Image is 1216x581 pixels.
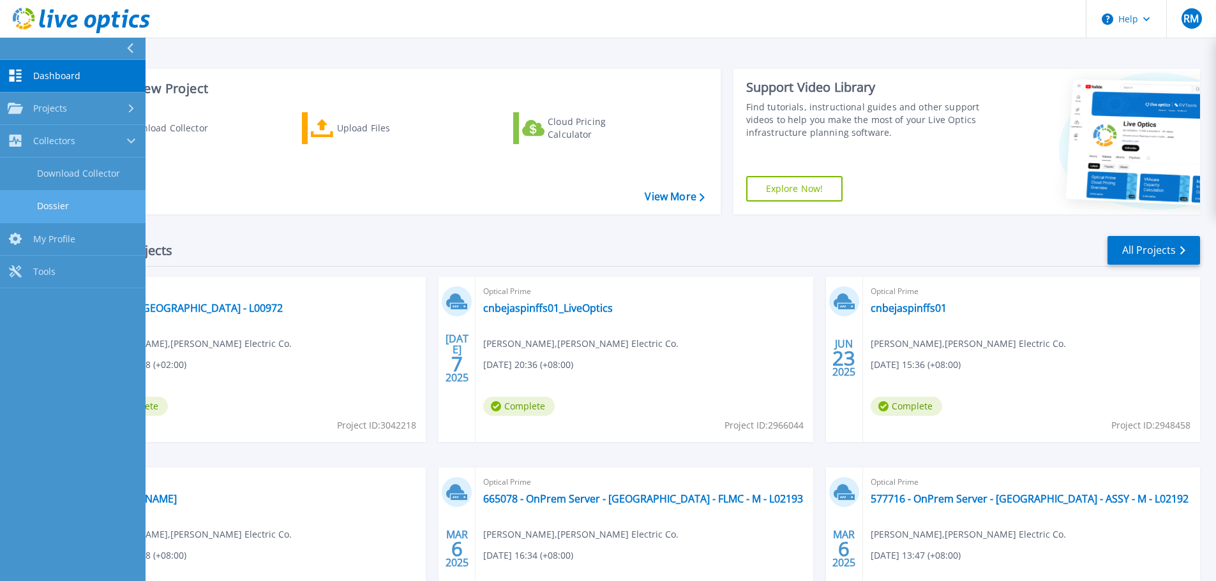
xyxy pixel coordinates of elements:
span: Project ID: 2966044 [724,418,804,432]
a: Cloud Pricing Calculator [513,112,656,144]
a: cnbejaspinffs01 [871,302,947,314]
span: [DATE] 13:47 (+08:00) [871,548,961,563]
span: Optical Prime [871,284,1192,298]
span: Optical Prime [96,475,418,489]
span: Tools [33,266,56,277]
a: View More [645,191,704,203]
span: [DATE] 15:36 (+08:00) [871,358,961,372]
span: 7 [451,358,463,369]
h3: Start a New Project [91,82,704,96]
span: Complete [871,397,942,416]
span: RM [1183,13,1199,24]
div: Cloud Pricing Calculator [548,115,650,141]
span: My Profile [33,233,75,245]
span: Project ID: 3042218 [337,418,416,432]
span: [PERSON_NAME] , [PERSON_NAME] Electric Co. [483,527,679,541]
span: Complete [483,397,555,416]
span: [PERSON_NAME] , [PERSON_NAME] Electric Co. [483,337,679,351]
div: JUN 2025 [832,335,856,381]
span: Optical Prime [871,475,1192,489]
a: 670278 - [GEOGRAPHIC_DATA] - L00972 [96,302,283,314]
span: 23 [832,353,855,364]
span: 6 [451,543,463,554]
div: [DATE] 2025 [445,335,469,381]
span: Dashboard [33,70,80,82]
span: Optical Prime [483,475,805,489]
a: Download Collector [91,112,233,144]
span: [DATE] 20:36 (+08:00) [483,358,573,372]
div: Download Collector [123,115,225,141]
a: Upload Files [302,112,444,144]
a: 577716 - OnPrem Server - [GEOGRAPHIC_DATA] - ASSY - M - L02192 [871,492,1189,505]
span: Optical Prime [483,284,805,298]
span: [PERSON_NAME] , [PERSON_NAME] Electric Co. [96,527,292,541]
span: [DATE] 16:34 (+08:00) [483,548,573,563]
div: Support Video Library [746,79,984,96]
span: Collectors [33,135,75,147]
a: cnbejaspinffs01_LiveOptics [483,302,613,314]
div: Find tutorials, instructional guides and other support videos to help you make the most of your L... [746,101,984,139]
span: Projects [33,103,67,114]
span: [PERSON_NAME] , [PERSON_NAME] Electric Co. [96,337,292,351]
span: [PERSON_NAME] , [PERSON_NAME] Electric Co. [871,337,1066,351]
span: 6 [838,543,850,554]
a: 665078 - OnPrem Server - [GEOGRAPHIC_DATA] - FLMC - M - L02193 [483,492,803,505]
div: MAR 2025 [445,526,469,572]
span: [PERSON_NAME] , [PERSON_NAME] Electric Co. [871,527,1066,541]
a: All Projects [1107,236,1200,265]
span: Project ID: 2948458 [1111,418,1190,432]
div: MAR 2025 [832,526,856,572]
div: Upload Files [337,115,439,141]
span: Optical Prime [96,284,418,298]
a: Explore Now! [746,176,843,202]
